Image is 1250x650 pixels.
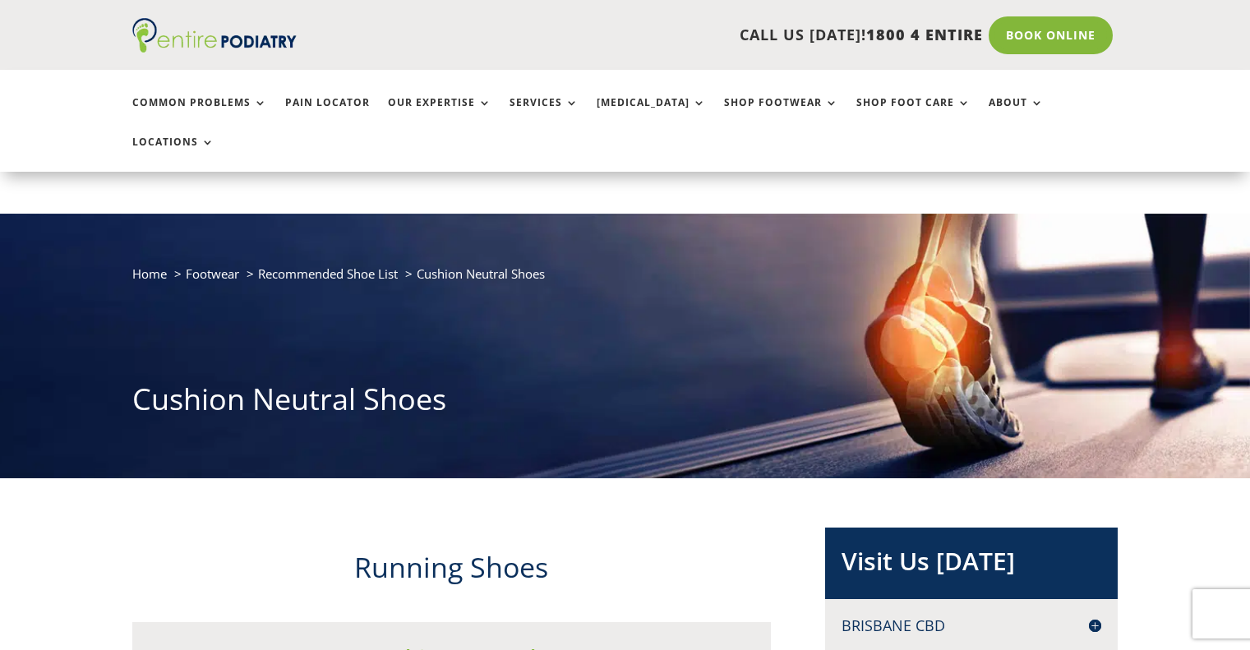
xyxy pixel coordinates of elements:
a: Locations [132,136,214,172]
a: Recommended Shoe List [258,265,398,282]
h2: Running Shoes [132,548,772,596]
a: Services [510,97,579,132]
a: Pain Locator [285,97,370,132]
a: Our Expertise [388,97,491,132]
span: Cushion Neutral Shoes [417,265,545,282]
p: CALL US [DATE]! [360,25,983,46]
a: About [989,97,1044,132]
a: Home [132,265,167,282]
span: 1800 4 ENTIRE [866,25,983,44]
a: Book Online [989,16,1113,54]
a: [MEDICAL_DATA] [597,97,706,132]
a: Footwear [186,265,239,282]
img: logo (1) [132,18,297,53]
h4: Brisbane CBD [842,615,1101,636]
h1: Cushion Neutral Shoes [132,379,1119,428]
a: Shop Foot Care [856,97,971,132]
nav: breadcrumb [132,263,1119,297]
h2: Visit Us [DATE] [842,544,1101,587]
a: Shop Footwear [724,97,838,132]
a: Entire Podiatry [132,39,297,56]
a: Common Problems [132,97,267,132]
